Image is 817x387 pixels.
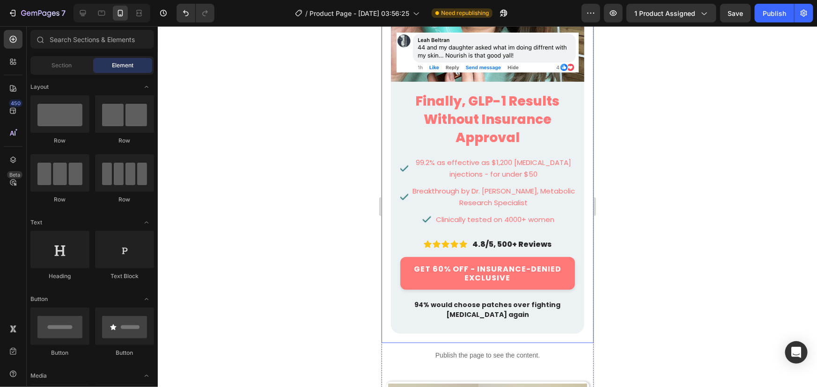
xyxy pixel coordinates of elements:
[7,171,22,179] div: Beta
[139,215,154,230] span: Toggle open
[30,349,89,357] div: Button
[30,272,89,280] div: Heading
[30,30,154,49] input: Search Sections & Elements
[30,195,89,204] div: Row
[720,4,751,22] button: Save
[112,61,133,70] span: Element
[139,292,154,307] span: Toggle open
[634,8,695,18] span: 1 product assigned
[441,9,489,17] span: Need republishing
[9,100,22,107] div: 450
[382,26,594,387] iframe: Design area
[30,83,49,91] span: Layout
[52,61,72,70] span: Section
[95,272,154,280] div: Text Block
[30,295,48,303] span: Button
[4,4,70,22] button: 7
[139,79,154,94] span: Toggle open
[785,341,808,364] div: Open Intercom Messenger
[626,4,716,22] button: 1 product assigned
[61,7,66,19] p: 7
[139,368,154,383] span: Toggle open
[95,136,154,145] div: Row
[755,4,794,22] button: Publish
[95,195,154,204] div: Row
[309,8,409,18] span: Product Page - [DATE] 03:56:25
[177,4,214,22] div: Undo/Redo
[305,8,308,18] span: /
[30,372,47,380] span: Media
[30,218,42,227] span: Text
[95,349,154,357] div: Button
[728,9,743,17] span: Save
[763,8,786,18] div: Publish
[30,136,89,145] div: Row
